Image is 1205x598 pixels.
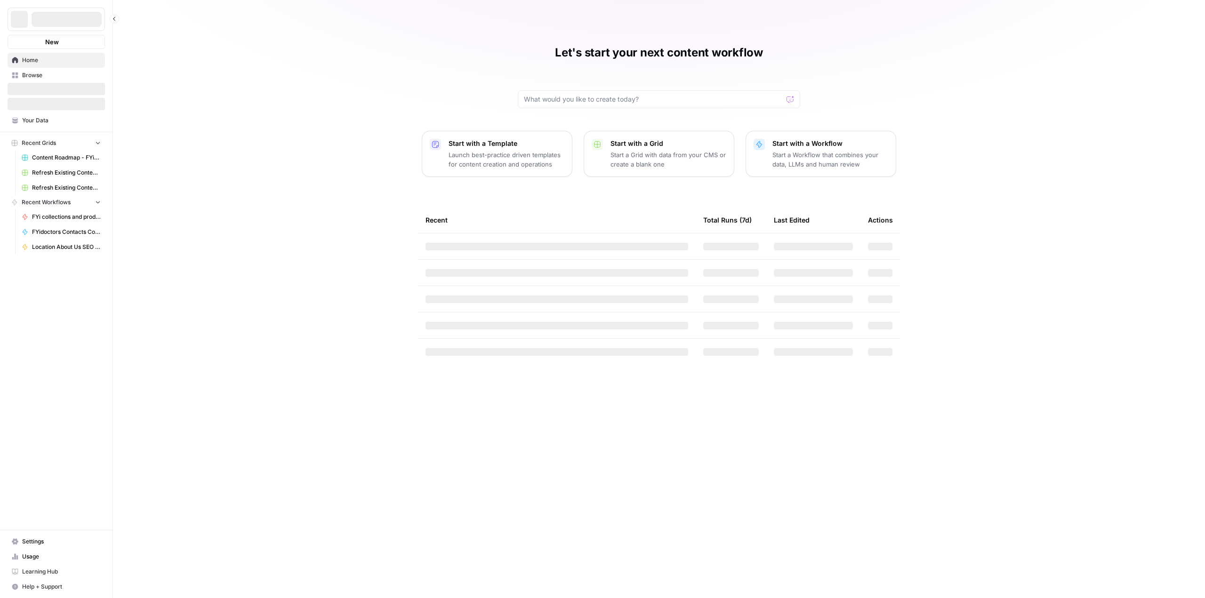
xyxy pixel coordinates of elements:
[17,224,105,239] a: FYidoctors Contacts Content Test
[22,56,101,64] span: Home
[746,131,896,177] button: Start with a WorkflowStart a Workflow that combines your data, LLMs and human review
[772,139,888,148] p: Start with a Workflow
[17,165,105,180] a: Refresh Existing Content - FYidoctors - SERP
[555,45,763,60] h1: Let's start your next content workflow
[22,198,71,207] span: Recent Workflows
[22,582,101,591] span: Help + Support
[17,209,105,224] a: FYi collections and product pages header n footer texts
[17,180,105,195] a: Refresh Existing Content - BonLook
[8,113,105,128] a: Your Data
[8,53,105,68] a: Home
[22,71,101,80] span: Browse
[32,243,101,251] span: Location About Us SEO Optimized Copy
[17,150,105,165] a: Content Roadmap - FYidoctors
[32,168,101,177] span: Refresh Existing Content - FYidoctors - SERP
[32,153,101,162] span: Content Roadmap - FYidoctors
[774,207,810,233] div: Last Edited
[703,207,752,233] div: Total Runs (7d)
[8,534,105,549] a: Settings
[22,116,101,125] span: Your Data
[8,136,105,150] button: Recent Grids
[426,207,688,233] div: Recent
[8,549,105,564] a: Usage
[8,579,105,594] button: Help + Support
[772,150,888,169] p: Start a Workflow that combines your data, LLMs and human review
[611,150,726,169] p: Start a Grid with data from your CMS or create a blank one
[32,213,101,221] span: FYi collections and product pages header n footer texts
[449,150,564,169] p: Launch best-practice driven templates for content creation and operations
[524,95,783,104] input: What would you like to create today?
[22,552,101,561] span: Usage
[8,35,105,49] button: New
[22,139,56,147] span: Recent Grids
[8,195,105,209] button: Recent Workflows
[22,567,101,576] span: Learning Hub
[22,537,101,546] span: Settings
[32,183,101,192] span: Refresh Existing Content - BonLook
[584,131,734,177] button: Start with a GridStart a Grid with data from your CMS or create a blank one
[422,131,572,177] button: Start with a TemplateLaunch best-practice driven templates for content creation and operations
[449,139,564,148] p: Start with a Template
[868,207,893,233] div: Actions
[45,37,59,47] span: New
[17,239,105,255] a: Location About Us SEO Optimized Copy
[8,564,105,579] a: Learning Hub
[611,139,726,148] p: Start with a Grid
[8,68,105,83] a: Browse
[32,228,101,236] span: FYidoctors Contacts Content Test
